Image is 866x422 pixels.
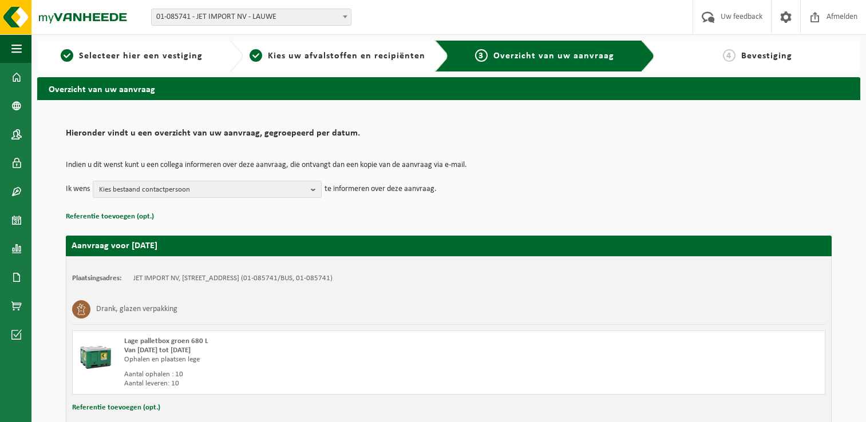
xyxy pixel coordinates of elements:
p: Indien u dit wenst kunt u een collega informeren over deze aanvraag, die ontvangt dan een kopie v... [66,161,832,169]
span: Bevestiging [741,51,792,61]
span: 2 [250,49,262,62]
span: 01-085741 - JET IMPORT NV - LAUWE [151,9,351,26]
span: Lage palletbox groen 680 L [124,337,208,345]
button: Kies bestaand contactpersoon [93,181,322,198]
a: 2Kies uw afvalstoffen en recipiënten [249,49,426,63]
span: Overzicht van uw aanvraag [493,51,614,61]
span: Selecteer hier een vestiging [79,51,203,61]
button: Referentie toevoegen (opt.) [66,209,154,224]
h2: Overzicht van uw aanvraag [37,77,860,99]
div: Ophalen en plaatsen lege [124,355,495,364]
strong: Aanvraag voor [DATE] [72,241,157,250]
button: Referentie toevoegen (opt.) [72,400,160,415]
span: 01-085741 - JET IMPORT NV - LAUWE [152,9,351,25]
span: 4 [723,49,735,62]
span: 1 [61,49,73,62]
span: 3 [475,49,488,62]
p: Ik wens [66,181,90,198]
div: Aantal ophalen : 10 [124,370,495,379]
p: te informeren over deze aanvraag. [325,181,437,198]
td: JET IMPORT NV, [STREET_ADDRESS] (01-085741/BUS, 01-085741) [133,274,333,283]
span: Kies uw afvalstoffen en recipiënten [268,51,425,61]
img: PB-LB-0680-HPE-GN-01.png [78,337,113,371]
h3: Drank, glazen verpakking [96,300,177,319]
div: Aantal leveren: 10 [124,379,495,388]
span: Kies bestaand contactpersoon [99,181,306,198]
h2: Hieronder vindt u een overzicht van uw aanvraag, gegroepeerd per datum. [66,129,832,144]
strong: Van [DATE] tot [DATE] [124,347,191,354]
strong: Plaatsingsadres: [72,274,122,282]
a: 1Selecteer hier een vestiging [43,49,220,63]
